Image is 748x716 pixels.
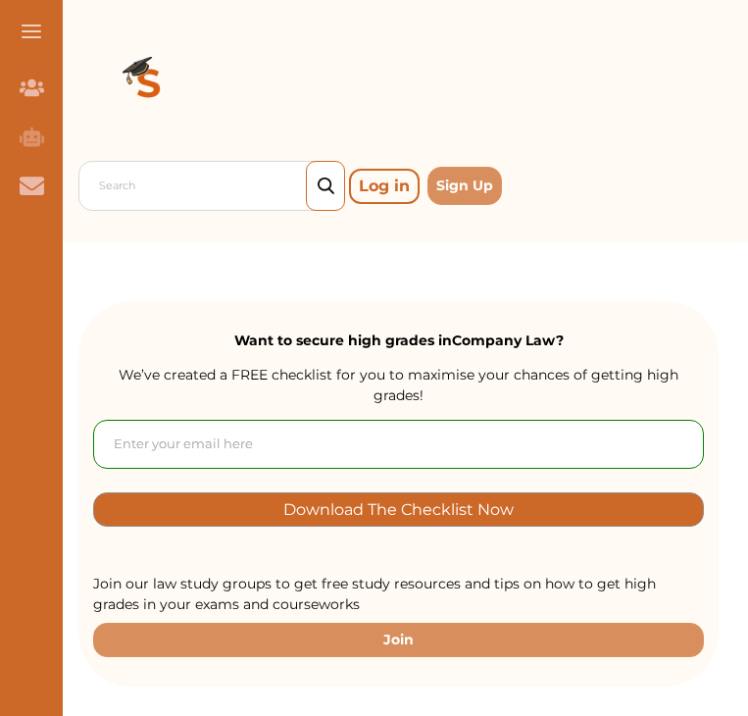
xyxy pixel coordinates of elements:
img: Logo [78,16,220,157]
input: Enter your email here [93,420,704,469]
button: Join [93,623,704,657]
p: Download The Checklist Now [283,498,514,521]
button: [object Object] [93,492,704,527]
strong: Want to secure high grades in Company Law ? [234,332,564,349]
span: We’ve created a FREE checklist for you to maximise your chances of getting high grades! [119,366,678,404]
button: Sign Up [427,167,502,205]
p: Join our law study groups to get free study resources and tips on how to get high grades in your ... [93,574,704,615]
img: search_icon [318,178,334,195]
p: Log in [349,169,420,204]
